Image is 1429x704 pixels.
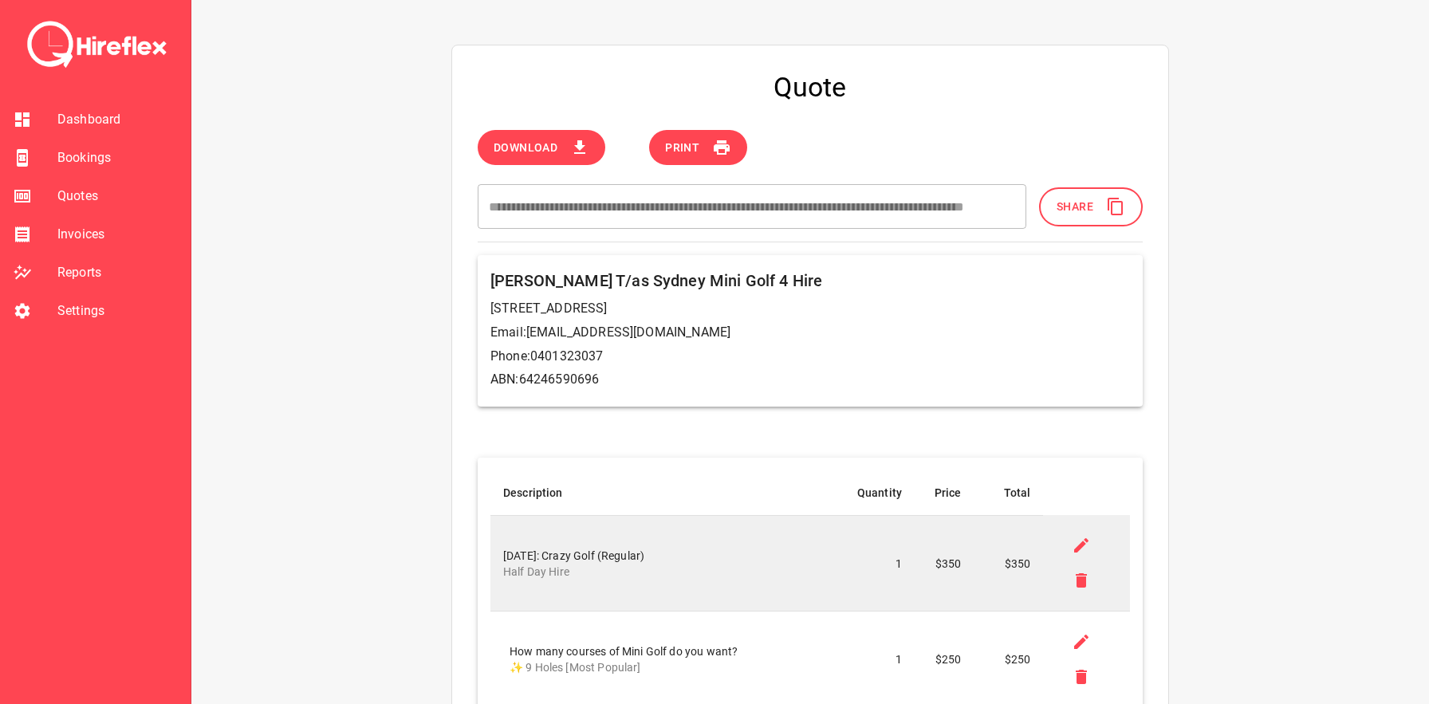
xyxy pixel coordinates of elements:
[478,130,605,166] button: Download
[649,130,747,166] button: Print
[915,515,974,612] td: $350
[490,370,1130,389] p: ABN: 64246590696
[57,187,178,206] span: Quotes
[835,470,915,516] th: Quantity
[490,299,1130,318] p: [STREET_ADDRESS]
[57,110,178,129] span: Dashboard
[57,225,178,244] span: Invoices
[665,138,699,158] span: Print
[57,148,178,167] span: Bookings
[510,643,822,675] div: How many courses of Mini Golf do you want?
[1039,187,1143,226] button: Share
[57,301,178,321] span: Settings
[835,515,915,612] td: 1
[915,470,974,516] th: Price
[503,548,822,580] div: [DATE]: Crazy Golf (Regular)
[490,470,835,516] th: Description
[57,263,178,282] span: Reports
[974,470,1043,516] th: Total
[1057,197,1093,217] span: Share
[490,347,1130,366] p: Phone: 0401323037
[503,564,822,580] p: Half Day Hire
[494,138,557,158] span: Download
[974,515,1043,612] td: $350
[478,71,1143,104] h4: Quote
[490,268,1130,293] h6: [PERSON_NAME] T/as Sydney Mini Golf 4 Hire
[490,323,1130,342] p: Email: [EMAIL_ADDRESS][DOMAIN_NAME]
[510,659,822,675] p: ✨ 9 Holes [Most Popular]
